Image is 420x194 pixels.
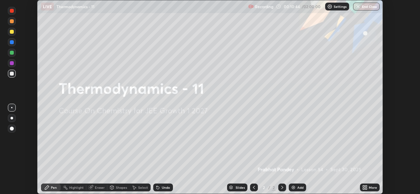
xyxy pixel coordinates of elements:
[353,3,380,10] button: End Class
[51,186,57,189] div: Pen
[162,186,170,189] div: Undo
[236,186,245,189] div: Slides
[43,4,52,9] p: LIVE
[291,185,296,190] img: add-slide-button
[116,186,127,189] div: Shapes
[248,4,254,9] img: recording.375f2c34.svg
[261,185,267,189] div: 2
[297,186,304,189] div: Add
[334,5,346,8] p: Settings
[138,186,148,189] div: Select
[56,4,94,9] p: Thermodynamics - 11
[95,186,105,189] div: Eraser
[268,185,270,189] div: /
[272,185,276,190] div: 2
[369,186,377,189] div: More
[327,4,332,9] img: class-settings-icons
[355,4,361,9] img: end-class-cross
[69,186,84,189] div: Highlight
[255,4,273,9] p: Recording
